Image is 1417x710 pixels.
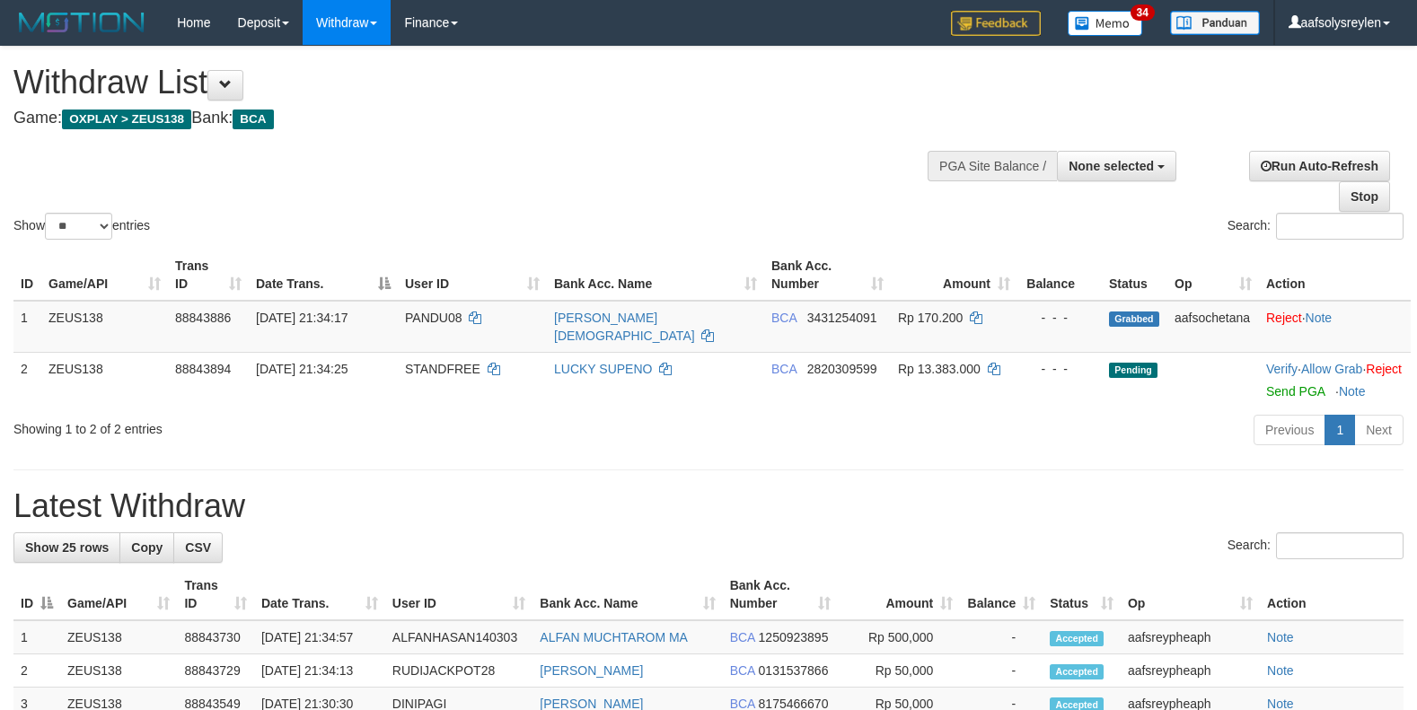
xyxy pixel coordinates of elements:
td: 88843730 [177,620,254,654]
td: RUDIJACKPOT28 [385,654,532,688]
th: Status [1102,250,1167,301]
a: [PERSON_NAME] [540,663,643,678]
td: Rp 50,000 [838,654,961,688]
th: ID [13,250,41,301]
label: Show entries [13,213,150,240]
span: Accepted [1050,631,1104,646]
span: Show 25 rows [25,540,109,555]
a: [PERSON_NAME][DEMOGRAPHIC_DATA] [554,311,695,343]
span: BCA [233,110,273,129]
td: 88843729 [177,654,254,688]
div: PGA Site Balance / [928,151,1057,181]
div: - - - [1025,360,1095,378]
td: ZEUS138 [41,352,168,408]
td: · [1259,301,1411,353]
td: 1 [13,301,41,353]
td: 1 [13,620,60,654]
th: Game/API: activate to sort column ascending [60,569,177,620]
span: Copy 3431254091 to clipboard [807,311,877,325]
h4: Game: Bank: [13,110,927,127]
th: User ID: activate to sort column ascending [398,250,547,301]
img: Button%20Memo.svg [1068,11,1143,36]
a: Send PGA [1266,384,1325,399]
th: Status: activate to sort column ascending [1043,569,1121,620]
span: PANDU08 [405,311,462,325]
span: Copy 1250923895 to clipboard [759,630,829,644]
input: Search: [1276,532,1404,559]
a: ALFAN MUCHTAROM MA [540,630,688,644]
span: Rp 13.383.000 [898,362,981,376]
span: Copy 0131537866 to clipboard [759,663,829,678]
img: panduan.png [1170,11,1260,35]
th: Bank Acc. Number: activate to sort column ascending [723,569,838,620]
th: Op: activate to sort column ascending [1121,569,1260,620]
td: [DATE] 21:34:13 [254,654,385,688]
img: Feedback.jpg [951,11,1041,36]
a: LUCKY SUPENO [554,362,652,376]
h1: Latest Withdraw [13,488,1404,524]
th: Date Trans.: activate to sort column descending [249,250,398,301]
th: Bank Acc. Name: activate to sort column ascending [532,569,722,620]
h1: Withdraw List [13,65,927,101]
span: Rp 170.200 [898,311,963,325]
td: ZEUS138 [60,654,177,688]
a: Run Auto-Refresh [1249,151,1390,181]
th: Balance [1017,250,1102,301]
a: Reject [1366,362,1402,376]
td: Rp 500,000 [838,620,961,654]
select: Showentries [45,213,112,240]
a: Reject [1266,311,1302,325]
td: [DATE] 21:34:57 [254,620,385,654]
label: Search: [1228,532,1404,559]
th: Trans ID: activate to sort column ascending [177,569,254,620]
div: - - - [1025,309,1095,327]
a: Verify [1266,362,1298,376]
span: CSV [185,540,211,555]
span: None selected [1069,159,1154,173]
td: - [960,654,1043,688]
a: Next [1354,415,1404,445]
th: ID: activate to sort column descending [13,569,60,620]
span: 34 [1131,4,1155,21]
span: Accepted [1050,664,1104,679]
span: BCA [730,663,755,678]
span: BCA [730,630,755,644]
td: 2 [13,352,41,408]
span: STANDFREE [405,362,480,376]
a: Note [1267,630,1294,644]
th: Action [1260,569,1404,620]
td: - [960,620,1043,654]
td: aafsreypheaph [1121,620,1260,654]
td: 2 [13,654,60,688]
span: OXPLAY > ZEUS138 [62,110,191,129]
input: Search: [1276,213,1404,240]
span: [DATE] 21:34:17 [256,311,348,325]
td: ZEUS138 [60,620,177,654]
th: User ID: activate to sort column ascending [385,569,532,620]
a: Note [1267,663,1294,678]
a: Note [1339,384,1366,399]
span: · [1301,362,1366,376]
span: Pending [1109,363,1157,378]
th: Balance: activate to sort column ascending [960,569,1043,620]
a: Stop [1339,181,1390,212]
span: 88843894 [175,362,231,376]
th: Op: activate to sort column ascending [1167,250,1259,301]
img: MOTION_logo.png [13,9,150,36]
th: Trans ID: activate to sort column ascending [168,250,249,301]
span: BCA [771,362,797,376]
span: BCA [771,311,797,325]
td: aafsreypheaph [1121,654,1260,688]
a: CSV [173,532,223,563]
td: ALFANHASAN140303 [385,620,532,654]
span: 88843886 [175,311,231,325]
th: Amount: activate to sort column ascending [891,250,1017,301]
th: Bank Acc. Number: activate to sort column ascending [764,250,891,301]
label: Search: [1228,213,1404,240]
a: Show 25 rows [13,532,120,563]
td: · · [1259,352,1411,408]
a: 1 [1325,415,1355,445]
button: None selected [1057,151,1176,181]
a: Copy [119,532,174,563]
th: Action [1259,250,1411,301]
